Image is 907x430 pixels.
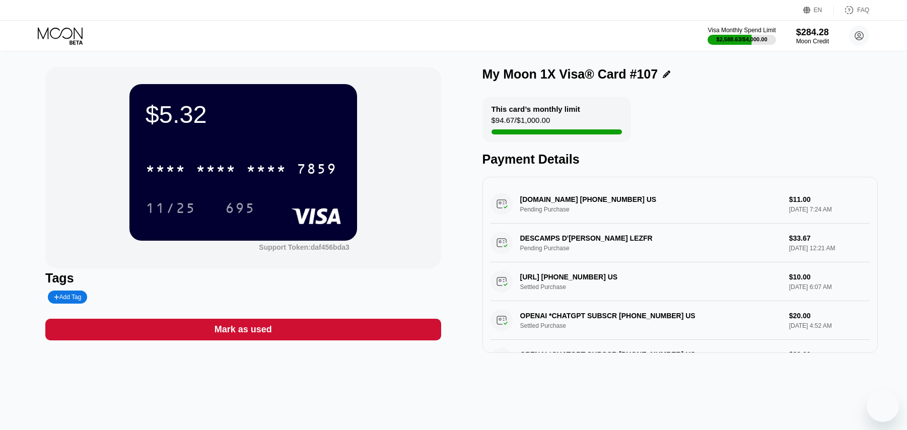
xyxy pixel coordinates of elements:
[803,5,834,15] div: EN
[857,7,869,14] div: FAQ
[215,324,272,335] div: Mark as used
[834,5,869,15] div: FAQ
[146,201,196,218] div: 11/25
[717,36,768,42] div: $2,588.63 / $4,000.00
[218,195,263,221] div: 695
[492,105,580,113] div: This card’s monthly limit
[138,195,203,221] div: 11/25
[814,7,822,14] div: EN
[867,390,899,422] iframe: Button to launch messaging window
[796,38,829,45] div: Moon Credit
[708,27,776,34] div: Visa Monthly Spend Limit
[45,319,441,340] div: Mark as used
[259,243,349,251] div: Support Token: daf456bda3
[259,243,349,251] div: Support Token:daf456bda3
[796,27,829,38] div: $284.28
[225,201,255,218] div: 695
[482,67,658,82] div: My Moon 1X Visa® Card #107
[54,294,81,301] div: Add Tag
[482,152,878,167] div: Payment Details
[48,291,87,304] div: Add Tag
[45,271,441,285] div: Tags
[146,100,341,128] div: $5.32
[492,116,550,129] div: $94.67 / $1,000.00
[297,162,337,178] div: 7859
[796,27,829,45] div: $284.28Moon Credit
[708,27,776,45] div: Visa Monthly Spend Limit$2,588.63/$4,000.00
